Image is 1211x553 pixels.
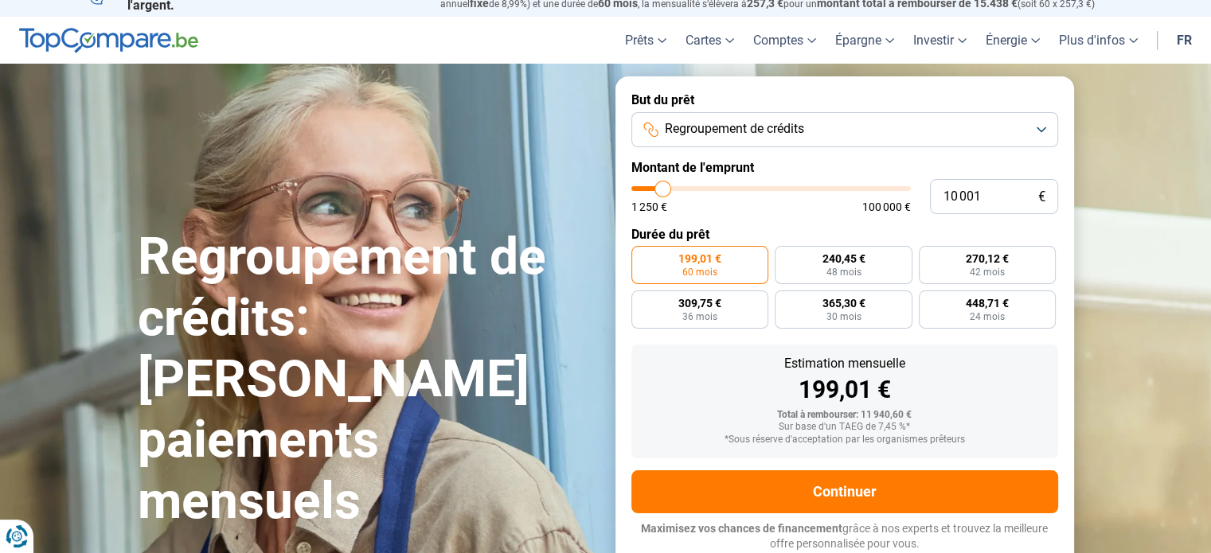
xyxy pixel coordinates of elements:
[641,522,842,535] span: Maximisez vos chances de financement
[682,267,717,277] span: 60 mois
[862,201,911,212] span: 100 000 €
[1038,190,1045,204] span: €
[631,92,1058,107] label: But du prêt
[826,267,861,277] span: 48 mois
[970,267,1005,277] span: 42 mois
[826,312,861,321] span: 30 mois
[644,422,1045,433] div: Sur base d'un TAEG de 7,45 %*
[665,120,804,138] span: Regroupement de crédits
[682,312,717,321] span: 36 mois
[904,17,976,64] a: Investir
[138,227,596,532] h1: Regroupement de crédits: [PERSON_NAME] paiements mensuels
[822,298,865,309] span: 365,30 €
[631,470,1058,513] button: Continuer
[631,227,1058,242] label: Durée du prêt
[631,521,1058,552] p: grâce à nos experts et trouvez la meilleure offre personnalisée pour vous.
[676,17,744,64] a: Cartes
[966,253,1009,264] span: 270,12 €
[631,201,667,212] span: 1 250 €
[631,160,1058,175] label: Montant de l'emprunt
[615,17,676,64] a: Prêts
[644,434,1045,446] div: *Sous réserve d'acceptation par les organismes prêteurs
[976,17,1049,64] a: Énergie
[1167,17,1201,64] a: fr
[678,253,721,264] span: 199,01 €
[19,28,198,53] img: TopCompare
[826,17,904,64] a: Épargne
[744,17,826,64] a: Comptes
[678,298,721,309] span: 309,75 €
[644,357,1045,370] div: Estimation mensuelle
[1049,17,1147,64] a: Plus d'infos
[631,112,1058,147] button: Regroupement de crédits
[644,378,1045,402] div: 199,01 €
[970,312,1005,321] span: 24 mois
[822,253,865,264] span: 240,45 €
[644,410,1045,421] div: Total à rembourser: 11 940,60 €
[966,298,1009,309] span: 448,71 €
